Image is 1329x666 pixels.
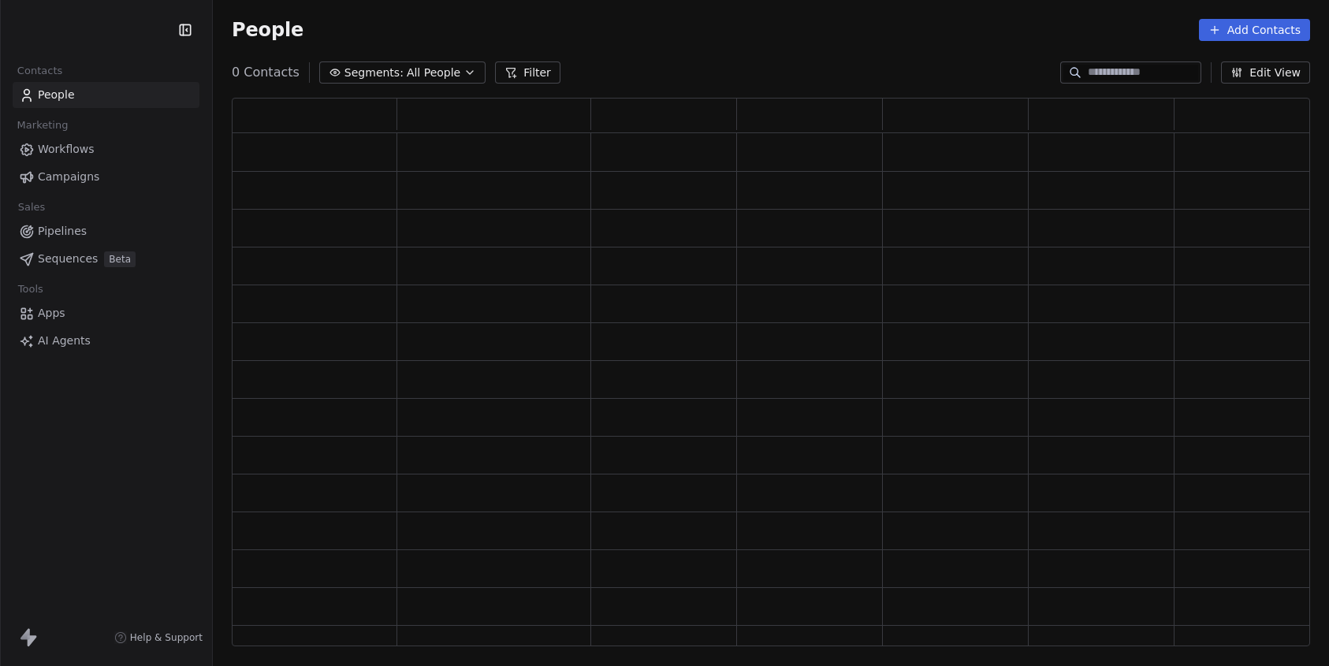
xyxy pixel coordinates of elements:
[1221,61,1310,84] button: Edit View
[130,631,203,644] span: Help & Support
[13,328,199,354] a: AI Agents
[232,63,300,82] span: 0 Contacts
[13,82,199,108] a: People
[13,218,199,244] a: Pipelines
[13,136,199,162] a: Workflows
[1199,19,1310,41] button: Add Contacts
[11,195,52,219] span: Sales
[104,251,136,267] span: Beta
[10,59,69,83] span: Contacts
[38,223,87,240] span: Pipelines
[495,61,560,84] button: Filter
[233,133,1320,647] div: grid
[38,333,91,349] span: AI Agents
[38,87,75,103] span: People
[232,18,303,42] span: People
[10,113,75,137] span: Marketing
[13,246,199,272] a: SequencesBeta
[11,277,50,301] span: Tools
[38,169,99,185] span: Campaigns
[38,305,65,322] span: Apps
[38,251,98,267] span: Sequences
[13,300,199,326] a: Apps
[38,141,95,158] span: Workflows
[114,631,203,644] a: Help & Support
[407,65,460,81] span: All People
[344,65,404,81] span: Segments:
[13,164,199,190] a: Campaigns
